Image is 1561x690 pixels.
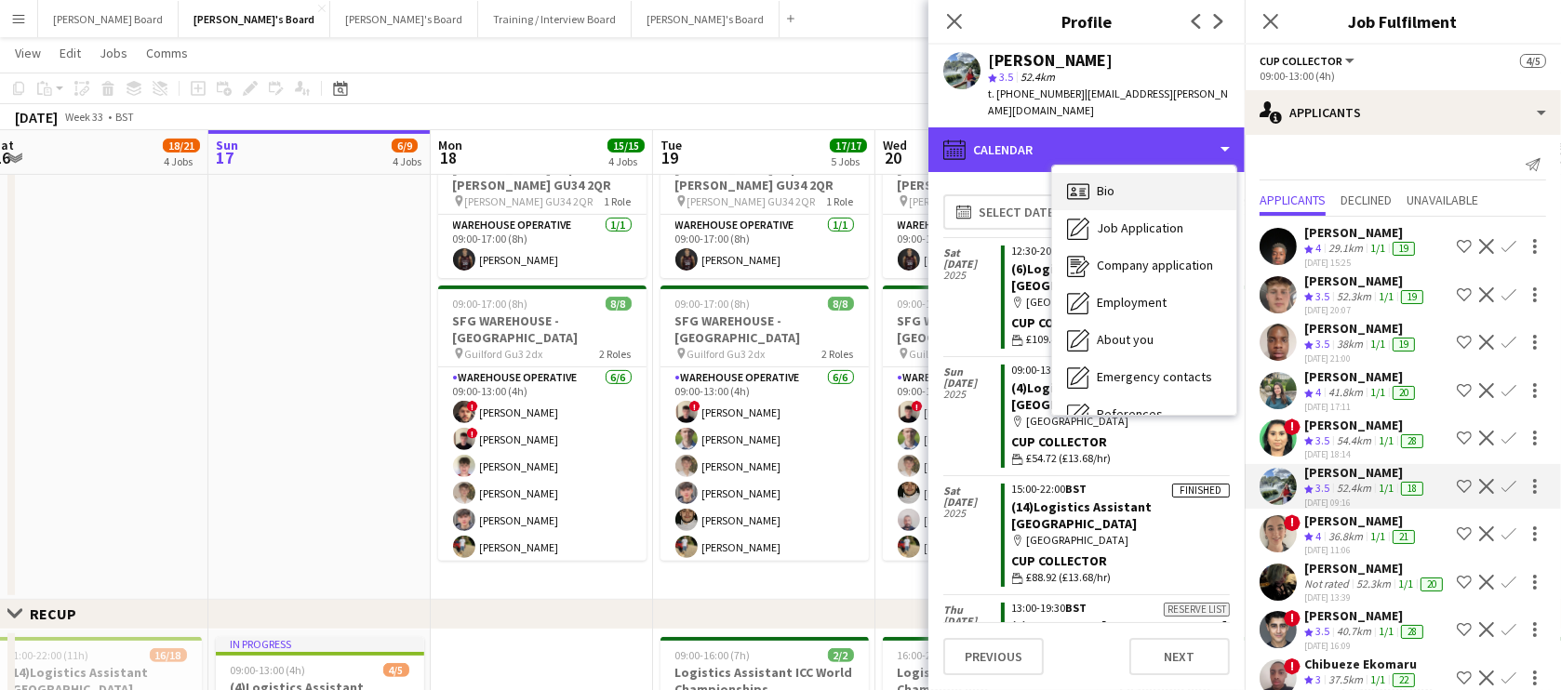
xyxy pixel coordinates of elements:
span: £109.44 (£13.68/hr) [1027,331,1117,348]
div: [DATE] 21:00 [1304,352,1419,365]
app-skills-label: 1/1 [1379,433,1394,447]
span: 4 [1315,529,1321,543]
app-job-card: 09:00-17:00 (8h)8/8SFG WAREHOUSE - [GEOGRAPHIC_DATA] Guilford Gu3 2dx2 RolesWarehouse Operative6/... [438,285,647,561]
span: 3.5 [1315,337,1329,351]
app-card-role: Warehouse Operative6/609:00-13:00 (4h)![PERSON_NAME]![PERSON_NAME][PERSON_NAME][PERSON_NAME][PERS... [438,367,647,565]
span: [DATE] [943,378,1001,389]
span: 4 [1315,385,1321,399]
span: ! [1284,610,1301,627]
span: References [1097,405,1163,422]
app-card-role: Warehouse Operative6/609:00-13:00 (4h)![PERSON_NAME][PERSON_NAME][PERSON_NAME][PERSON_NAME][PERSO... [883,367,1091,565]
span: 3 [1315,672,1321,686]
div: [GEOGRAPHIC_DATA], PO18 0PS [1012,294,1230,311]
span: Tue [660,137,682,153]
app-card-role: Warehouse Operative1/109:00-17:00 (8h)[PERSON_NAME] [438,215,647,278]
span: ! [1284,514,1301,531]
span: Sun [216,137,238,153]
div: 19 [1393,242,1415,256]
span: Sat [943,247,1001,259]
span: 20 [880,147,907,168]
div: 28 [1401,434,1423,448]
app-job-card: 09:00-17:00 (8h)1/1[PERSON_NAME] Imports - [PERSON_NAME] GU34 2QR [PERSON_NAME] GU34 2QR1 RoleWar... [883,133,1091,278]
div: 4 Jobs [393,154,421,168]
div: Emergency contacts [1052,359,1236,396]
span: 52.4km [1017,70,1059,84]
div: Applicants [1245,90,1561,135]
app-skills-label: 1/1 [1370,529,1385,543]
span: Bio [1097,182,1114,199]
a: Edit [52,41,88,65]
button: Next [1129,638,1230,675]
div: [GEOGRAPHIC_DATA] [1012,532,1230,549]
div: [PERSON_NAME] [1304,464,1427,481]
span: 1 Role [605,194,632,208]
span: 3.5 [1315,624,1329,638]
span: 2 Roles [600,347,632,361]
div: 19 [1393,338,1415,352]
div: 5 Jobs [831,154,866,168]
a: Jobs [92,41,135,65]
div: Finished [1172,484,1230,498]
app-card-role: Warehouse Operative1/109:00-17:00 (8h)[PERSON_NAME] [883,215,1091,278]
span: 3.5 [999,70,1013,84]
span: 2025 [943,508,1001,519]
span: 2/2 [828,648,854,662]
h3: [PERSON_NAME] Imports - [PERSON_NAME] GU34 2QR [438,160,647,193]
span: 4 [1315,241,1321,255]
app-job-card: 09:00-17:00 (8h)8/8SFG WAREHOUSE - [GEOGRAPHIC_DATA] Guilford Gu3 2dx2 RolesWarehouse Operative6/... [883,285,1091,561]
button: [PERSON_NAME]'s Board [330,1,478,37]
div: [PERSON_NAME] [1304,417,1427,433]
div: [PERSON_NAME] [1304,320,1419,337]
span: 19 [658,147,682,168]
div: 52.4km [1333,481,1375,497]
div: [PERSON_NAME] [1304,224,1419,241]
div: 54.4km [1333,433,1375,449]
div: 19 [1401,290,1423,304]
div: [PERSON_NAME] [1304,368,1419,385]
app-job-card: 09:00-17:00 (8h)8/8SFG WAREHOUSE - [GEOGRAPHIC_DATA] Guilford Gu3 2dx2 RolesWarehouse Operative6/... [660,285,869,561]
div: [DATE] 18:14 [1304,448,1427,460]
span: 15/15 [607,139,645,153]
div: 40.7km [1333,624,1375,640]
div: BST [115,110,134,124]
span: About you [1097,331,1154,348]
span: [DATE] [943,616,1001,627]
span: £54.72 (£13.68/hr) [1027,450,1112,467]
div: 37.5km [1325,672,1367,688]
div: Employment [1052,285,1236,322]
div: 4 Jobs [164,154,199,168]
button: Previous [943,638,1044,675]
div: [GEOGRAPHIC_DATA] [1012,413,1230,430]
app-skills-label: 1/1 [1370,337,1385,351]
span: 2025 [943,270,1001,281]
span: 09:00-16:00 (7h) [675,648,751,662]
h3: SFG WAREHOUSE - [GEOGRAPHIC_DATA] [660,312,869,346]
a: View [7,41,48,65]
app-skills-label: 1/1 [1379,481,1394,495]
span: BST [1066,482,1087,496]
span: Emergency contacts [1097,368,1212,385]
button: [PERSON_NAME] Board [38,1,179,37]
span: Comms [146,45,188,61]
div: 13:00-19:30 [1012,603,1230,614]
span: 1 Role [827,194,854,208]
app-skills-label: 1/1 [1379,624,1394,638]
span: 09:00-17:00 (8h) [675,297,751,311]
div: 15:00-22:00 [1012,484,1230,495]
app-job-card: 09:00-17:00 (8h)1/1[PERSON_NAME] Imports - [PERSON_NAME] GU34 2QR [PERSON_NAME] GU34 2QR1 RoleWar... [438,133,647,278]
span: 16/18 [150,648,187,662]
div: CUP COLLECTOR [1012,433,1230,450]
span: 17/17 [830,139,867,153]
div: [DATE] 13:39 [1304,591,1447,604]
div: Bio [1052,173,1236,210]
div: Job Application [1052,210,1236,247]
div: 20 [1421,577,1443,591]
div: [PERSON_NAME] [1304,560,1447,577]
app-skills-label: 1/1 [1370,385,1385,399]
span: Unavailable [1407,193,1478,206]
button: Training / Interview Board [478,1,632,37]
